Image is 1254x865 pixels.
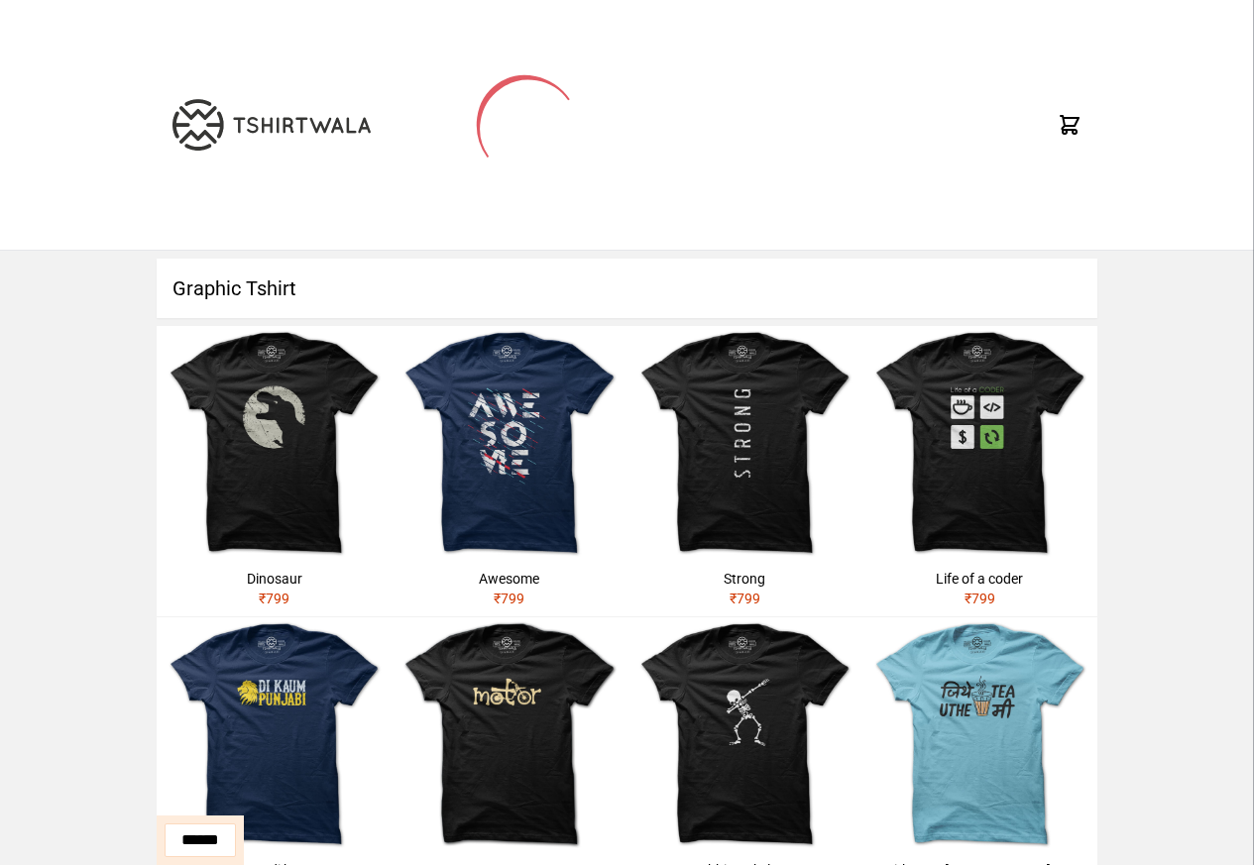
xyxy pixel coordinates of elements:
[627,326,862,616] a: Strong₹799
[862,326,1097,561] img: life-of-a-coder.jpg
[392,326,627,561] img: awesome.jpg
[862,617,1097,852] img: jithe-tea-uthe-me.jpg
[392,326,627,616] a: Awesome₹799
[392,617,627,852] img: motor.jpg
[627,326,862,561] img: strong.jpg
[965,591,995,606] span: ₹ 799
[399,569,619,589] div: Awesome
[259,591,289,606] span: ₹ 799
[627,617,862,852] img: skeleton-dabbing.jpg
[157,259,1097,318] h1: Graphic Tshirt
[172,99,371,151] img: TW-LOGO-400-104.png
[157,326,392,561] img: dinosaur.jpg
[730,591,760,606] span: ₹ 799
[635,569,855,589] div: Strong
[494,591,524,606] span: ₹ 799
[157,326,392,616] a: Dinosaur₹799
[870,569,1089,589] div: Life of a coder
[157,617,392,852] img: shera-di-kaum-punjabi-1.jpg
[165,569,384,589] div: Dinosaur
[862,326,1097,616] a: Life of a coder₹799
